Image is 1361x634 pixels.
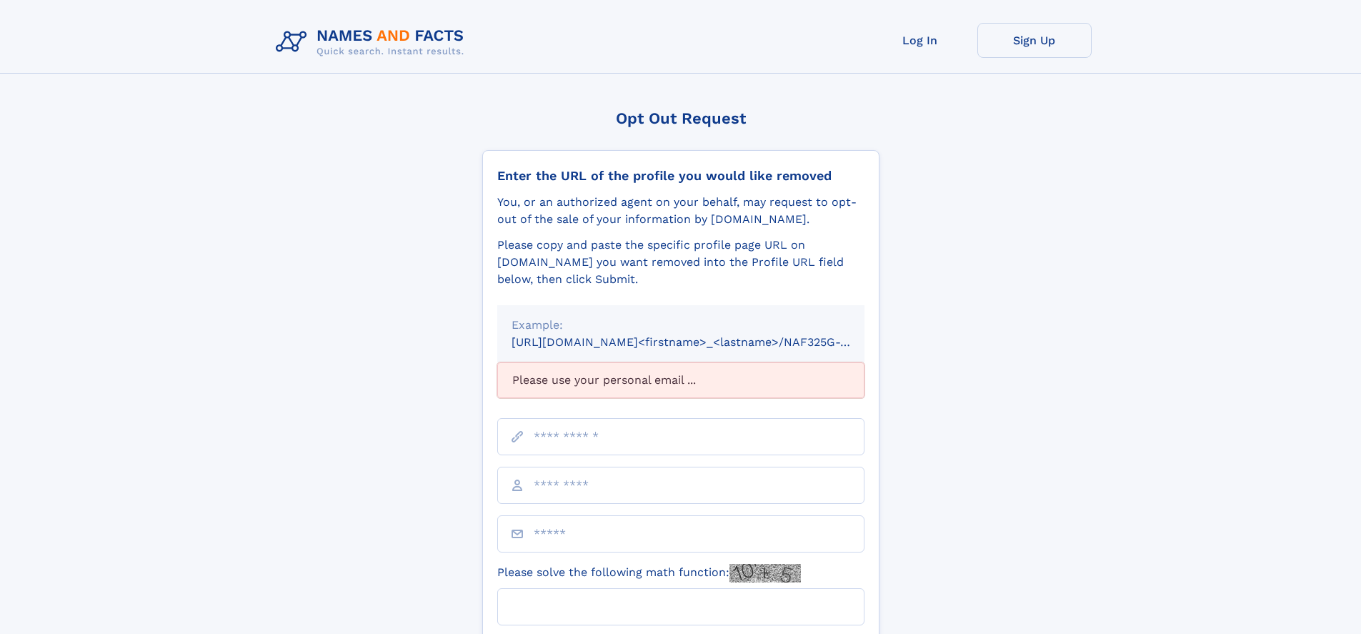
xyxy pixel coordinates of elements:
div: Enter the URL of the profile you would like removed [497,168,864,184]
div: Example: [512,317,850,334]
div: Please use your personal email ... [497,362,864,398]
small: [URL][DOMAIN_NAME]<firstname>_<lastname>/NAF325G-xxxxxxxx [512,335,892,349]
div: You, or an authorized agent on your behalf, may request to opt-out of the sale of your informatio... [497,194,864,228]
a: Sign Up [977,23,1092,58]
div: Please copy and paste the specific profile page URL on [DOMAIN_NAME] you want removed into the Pr... [497,237,864,288]
div: Opt Out Request [482,109,879,127]
img: Logo Names and Facts [270,23,476,61]
label: Please solve the following math function: [497,564,801,583]
a: Log In [863,23,977,58]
